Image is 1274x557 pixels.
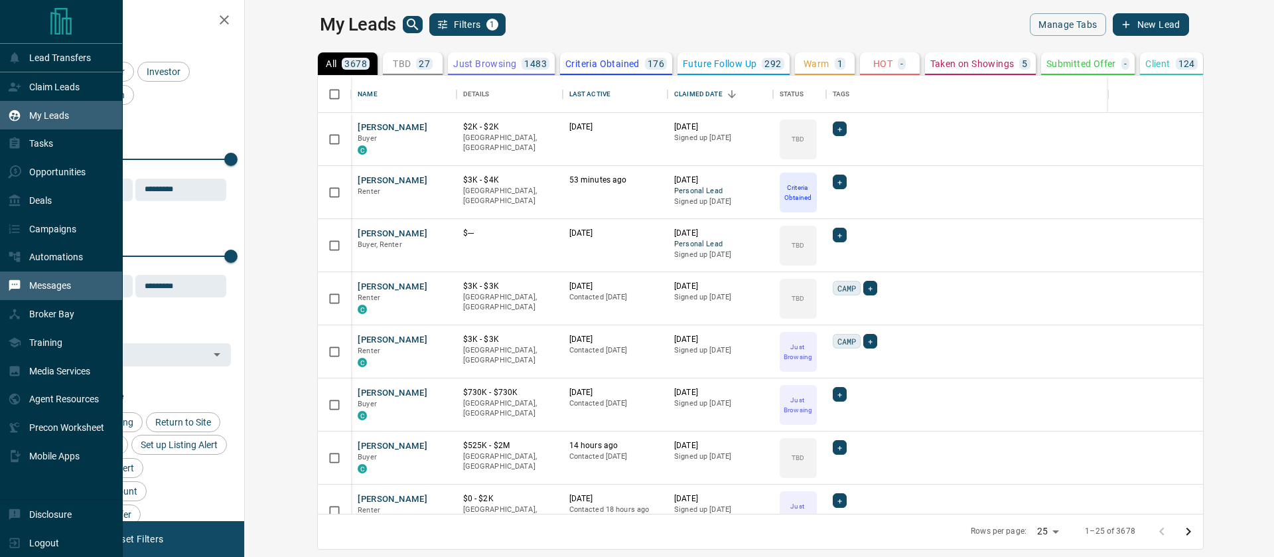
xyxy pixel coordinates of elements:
[764,59,781,68] p: 292
[358,134,377,143] span: Buyer
[683,59,756,68] p: Future Follow Up
[837,335,857,348] span: CAMP
[837,228,842,242] span: +
[1022,59,1027,68] p: 5
[826,76,1247,113] div: Tags
[463,493,556,505] p: $0 - $2K
[837,281,857,295] span: CAMP
[674,239,766,250] span: Personal Lead
[146,412,220,432] div: Return to Site
[674,398,766,409] p: Signed up [DATE]
[358,387,427,400] button: [PERSON_NAME]
[569,281,661,292] p: [DATE]
[565,59,640,68] p: Criteria Obtained
[393,59,411,68] p: TBD
[403,16,423,33] button: search button
[837,441,842,454] span: +
[358,400,377,408] span: Buyer
[136,439,222,450] span: Set up Listing Alert
[463,186,556,206] p: [GEOGRAPHIC_DATA], [GEOGRAPHIC_DATA]
[674,387,766,398] p: [DATE]
[358,121,427,134] button: [PERSON_NAME]
[674,493,766,505] p: [DATE]
[780,76,804,113] div: Status
[569,76,610,113] div: Last Active
[457,76,563,113] div: Details
[358,358,367,367] div: condos.ca
[463,76,490,113] div: Details
[569,440,661,451] p: 14 hours ago
[569,398,661,409] p: Contacted [DATE]
[648,59,664,68] p: 176
[463,175,556,186] p: $3K - $4K
[358,293,380,302] span: Renter
[873,59,892,68] p: HOT
[344,59,367,68] p: 3678
[151,417,216,428] span: Return to Site
[358,281,427,293] button: [PERSON_NAME]
[674,121,766,133] p: [DATE]
[1113,13,1189,36] button: New Lead
[833,121,847,136] div: +
[463,387,556,398] p: $730K - $730K
[569,121,661,133] p: [DATE]
[358,76,378,113] div: Name
[833,493,847,508] div: +
[131,435,227,455] div: Set up Listing Alert
[674,228,766,239] p: [DATE]
[1085,526,1135,537] p: 1–25 of 3678
[674,76,723,113] div: Claimed Date
[863,281,877,295] div: +
[358,240,402,249] span: Buyer, Renter
[320,14,396,35] h1: My Leads
[781,342,815,362] p: Just Browsing
[792,453,804,463] p: TBD
[463,505,556,525] p: [GEOGRAPHIC_DATA], [GEOGRAPHIC_DATA]
[524,59,547,68] p: 1483
[463,334,556,345] p: $3K - $3K
[1145,59,1170,68] p: Client
[773,76,826,113] div: Status
[837,388,842,401] span: +
[358,187,380,196] span: Renter
[833,76,850,113] div: Tags
[674,250,766,260] p: Signed up [DATE]
[358,347,380,355] span: Renter
[463,345,556,366] p: [GEOGRAPHIC_DATA], [GEOGRAPHIC_DATA]
[358,440,427,453] button: [PERSON_NAME]
[1178,59,1195,68] p: 124
[833,175,847,189] div: +
[463,440,556,451] p: $525K - $2M
[863,334,877,349] div: +
[792,293,804,303] p: TBD
[674,133,766,143] p: Signed up [DATE]
[358,453,377,461] span: Buyer
[137,62,190,82] div: Investor
[488,20,497,29] span: 1
[674,292,766,303] p: Signed up [DATE]
[1175,518,1202,545] button: Go to next page
[900,59,903,68] p: -
[837,175,842,189] span: +
[1046,59,1116,68] p: Submitted Offer
[463,133,556,153] p: [GEOGRAPHIC_DATA], [GEOGRAPHIC_DATA]
[668,76,772,113] div: Claimed Date
[142,66,185,77] span: Investor
[463,228,556,239] p: $---
[674,186,766,197] span: Personal Lead
[569,292,661,303] p: Contacted [DATE]
[358,145,367,155] div: condos.ca
[674,281,766,292] p: [DATE]
[569,228,661,239] p: [DATE]
[674,334,766,345] p: [DATE]
[833,440,847,455] div: +
[463,121,556,133] p: $2K - $2K
[358,228,427,240] button: [PERSON_NAME]
[358,464,367,473] div: condos.ca
[563,76,668,113] div: Last Active
[674,175,766,186] p: [DATE]
[1032,522,1064,541] div: 25
[358,334,427,347] button: [PERSON_NAME]
[781,395,815,415] p: Just Browsing
[569,505,661,515] p: Contacted 18 hours ago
